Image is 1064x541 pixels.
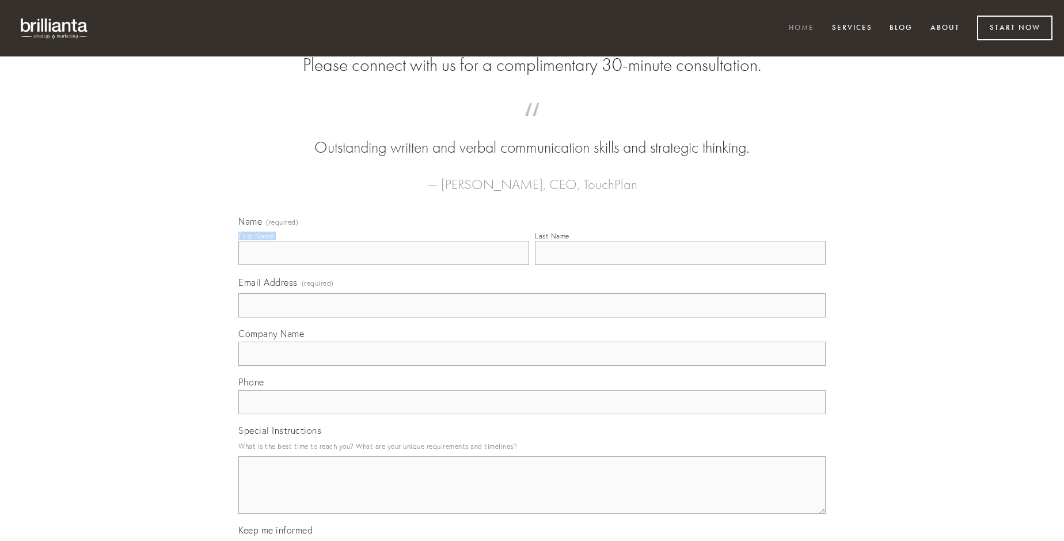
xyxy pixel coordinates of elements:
[923,19,967,38] a: About
[238,277,298,288] span: Email Address
[266,219,298,226] span: (required)
[238,232,273,240] div: First Name
[977,16,1052,40] a: Start Now
[781,19,822,38] a: Home
[238,54,826,76] h2: Please connect with us for a complimentary 30-minute consultation.
[12,12,98,45] img: brillianta - research, strategy, marketing
[824,19,880,38] a: Services
[238,425,321,436] span: Special Instructions
[882,19,920,38] a: Blog
[302,275,334,291] span: (required)
[257,114,807,159] blockquote: Outstanding written and verbal communication skills and strategic thinking.
[238,215,262,227] span: Name
[257,114,807,137] span: “
[238,524,313,536] span: Keep me informed
[238,376,264,388] span: Phone
[238,438,826,454] p: What is the best time to reach you? What are your unique requirements and timelines?
[535,232,569,240] div: Last Name
[238,328,304,339] span: Company Name
[257,159,807,196] figcaption: — [PERSON_NAME], CEO, TouchPlan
